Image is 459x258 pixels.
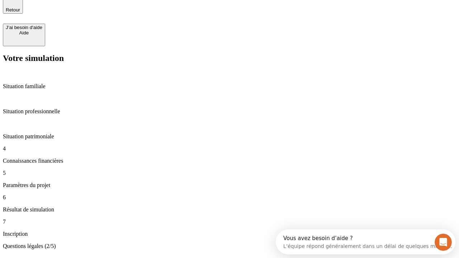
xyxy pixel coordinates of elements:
iframe: Intercom live chat [435,234,452,251]
p: 6 [3,194,456,201]
p: 7 [3,219,456,225]
button: J’ai besoin d'aideAide [3,24,45,46]
div: Ouvrir le Messenger Intercom [3,3,198,23]
p: Situation patrimoniale [3,133,456,140]
div: Aide [6,30,42,35]
p: Questions légales (2/5) [3,243,456,249]
p: Situation professionnelle [3,108,456,115]
h2: Votre simulation [3,53,456,63]
p: Paramètres du projet [3,182,456,188]
div: J’ai besoin d'aide [6,25,42,30]
p: 5 [3,170,456,176]
div: Vous avez besoin d’aide ? [8,6,176,12]
div: L’équipe répond généralement dans un délai de quelques minutes. [8,12,176,19]
p: Résultat de simulation [3,206,456,213]
p: 4 [3,145,456,152]
p: Connaissances financières [3,158,456,164]
span: Retour [6,7,20,13]
p: Inscription [3,231,456,237]
iframe: Intercom live chat discovery launcher [276,229,455,254]
p: Situation familiale [3,83,456,90]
